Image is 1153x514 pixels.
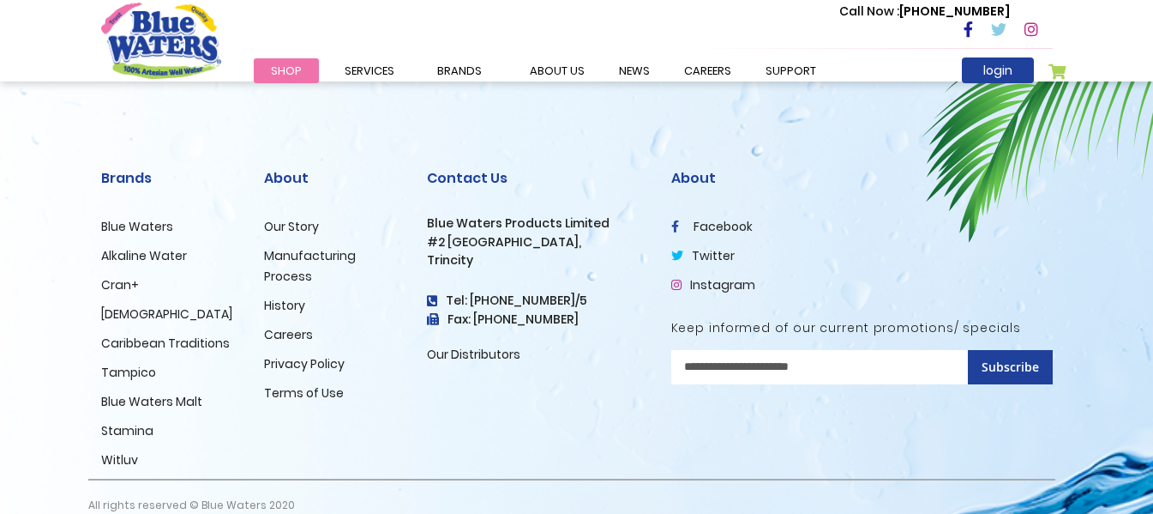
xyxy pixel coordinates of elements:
p: [PHONE_NUMBER] [839,3,1010,21]
a: Cran+ [101,276,139,293]
a: Privacy Policy [264,355,345,372]
a: [DEMOGRAPHIC_DATA] [101,305,232,323]
h3: Blue Waters Products Limited [427,216,646,231]
a: Stamina [101,422,153,439]
button: Subscribe [968,350,1053,384]
a: Caribbean Traditions [101,335,230,352]
h4: Tel: [PHONE_NUMBER]/5 [427,293,646,308]
h2: Contact Us [427,170,646,186]
a: login [962,57,1034,83]
a: twitter [671,247,735,264]
a: Terms of Use [264,384,344,402]
span: Shop [271,63,302,79]
a: facebook [671,218,753,235]
a: careers [667,58,748,83]
span: Call Now : [839,3,899,20]
a: Our Story [264,218,319,235]
h3: Trincity [427,253,646,268]
a: History [264,297,305,314]
a: store logo [101,3,221,78]
a: Alkaline Water [101,247,187,264]
h3: Fax: [PHONE_NUMBER] [427,312,646,327]
span: Brands [437,63,482,79]
span: Services [345,63,394,79]
h5: Keep informed of our current promotions/ specials [671,321,1053,336]
span: Subscribe [982,359,1039,375]
a: Blue Waters [101,218,173,235]
a: News [602,58,667,83]
a: Our Distributors [427,346,520,363]
a: Careers [264,326,313,343]
h2: Brands [101,170,238,186]
a: Blue Waters Malt [101,393,202,410]
h3: #2 [GEOGRAPHIC_DATA], [427,235,646,250]
a: support [748,58,833,83]
a: Instagram [671,276,755,293]
h2: About [264,170,401,186]
a: Manufacturing Process [264,247,356,285]
a: Witluv [101,451,138,469]
a: Tampico [101,364,156,381]
h2: About [671,170,1053,186]
a: about us [513,58,602,83]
